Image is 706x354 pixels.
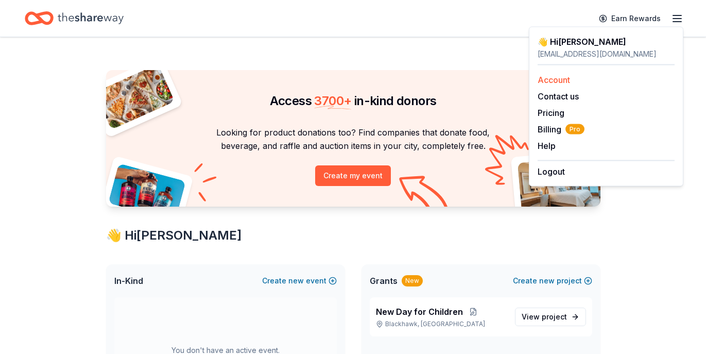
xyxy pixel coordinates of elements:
[106,227,600,244] div: 👋 Hi [PERSON_NAME]
[538,36,675,48] div: 👋 Hi [PERSON_NAME]
[513,275,592,287] button: Createnewproject
[515,308,586,326] a: View project
[376,306,463,318] span: New Day for Children
[25,6,124,30] a: Home
[270,93,437,108] span: Access in-kind donors
[376,320,507,328] p: Blackhawk, [GEOGRAPHIC_DATA]
[539,275,555,287] span: new
[538,123,584,136] span: Billing
[522,311,567,323] span: View
[538,140,556,152] button: Help
[538,75,570,85] a: Account
[538,165,565,178] button: Logout
[114,275,143,287] span: In-Kind
[315,165,391,186] button: Create my event
[402,275,423,286] div: New
[399,176,451,214] img: Curvy arrow
[593,9,667,28] a: Earn Rewards
[262,275,337,287] button: Createnewevent
[370,275,398,287] span: Grants
[565,124,584,134] span: Pro
[288,275,304,287] span: new
[542,312,567,321] span: project
[314,93,351,108] span: 3700 +
[538,48,675,60] div: [EMAIL_ADDRESS][DOMAIN_NAME]
[94,64,175,130] img: Pizza
[538,123,584,136] button: BillingPro
[118,126,588,153] p: Looking for product donations too? Find companies that donate food, beverage, and raffle and auct...
[538,108,564,118] a: Pricing
[538,90,579,103] button: Contact us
